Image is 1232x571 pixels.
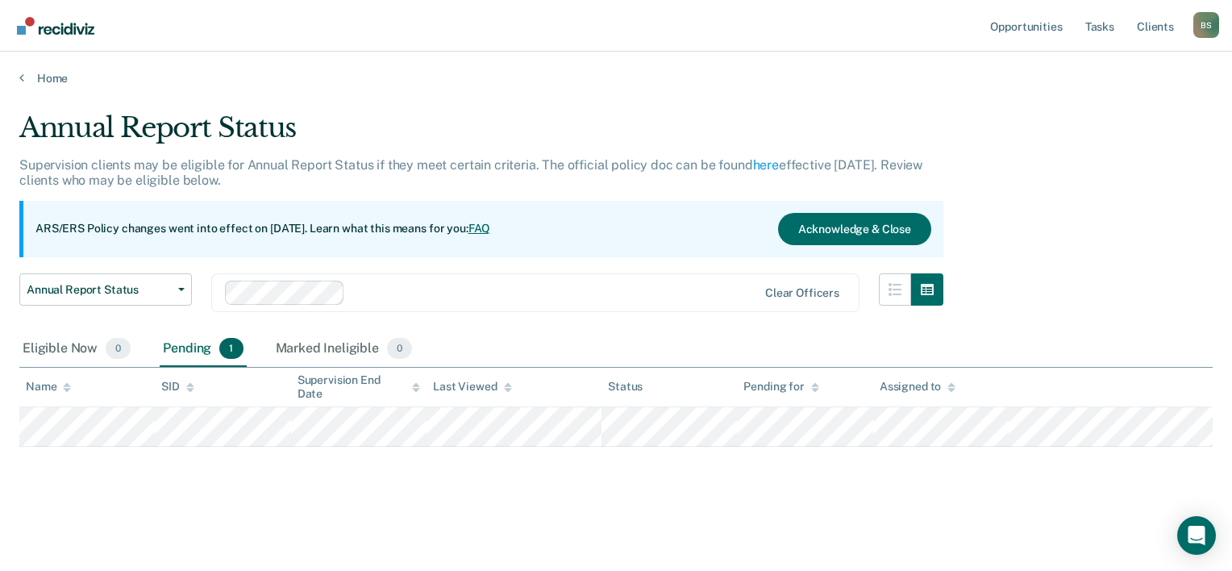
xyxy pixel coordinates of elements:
[433,380,511,394] div: Last Viewed
[765,286,839,300] div: Clear officers
[608,380,643,394] div: Status
[19,157,922,188] p: Supervision clients may be eligible for Annual Report Status if they meet certain criteria. The o...
[1193,12,1219,38] div: B S
[219,338,243,359] span: 1
[1177,516,1216,555] div: Open Intercom Messenger
[387,338,412,359] span: 0
[26,380,71,394] div: Name
[298,373,420,401] div: Supervision End Date
[1193,12,1219,38] button: Profile dropdown button
[743,380,818,394] div: Pending for
[27,283,172,297] span: Annual Report Status
[35,221,490,237] p: ARS/ERS Policy changes went into effect on [DATE]. Learn what this means for you:
[273,331,416,367] div: Marked Ineligible0
[17,17,94,35] img: Recidiviz
[161,380,194,394] div: SID
[19,273,192,306] button: Annual Report Status
[19,71,1213,85] a: Home
[778,213,931,245] button: Acknowledge & Close
[106,338,131,359] span: 0
[753,157,779,173] a: here
[160,331,246,367] div: Pending1
[19,331,134,367] div: Eligible Now0
[880,380,955,394] div: Assigned to
[19,111,943,157] div: Annual Report Status
[468,222,491,235] a: FAQ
